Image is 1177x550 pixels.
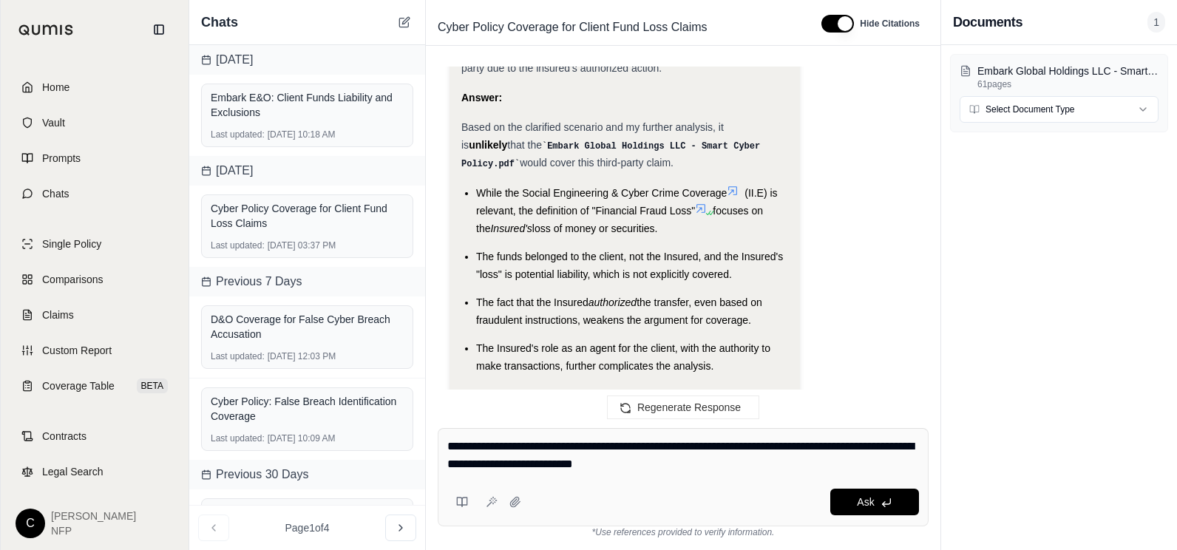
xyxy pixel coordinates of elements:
[211,350,265,362] span: Last updated:
[960,64,1159,90] button: Embark Global Holdings LLC - Smart Cyber Policy.pdf61pages
[977,78,1159,90] p: 61 pages
[211,432,404,444] div: [DATE] 10:09 AM
[10,106,180,139] a: Vault
[520,157,674,169] span: would cover this third-party claim.
[476,187,778,217] span: (II.E) is relevant, the definition of "Financial Fraud Loss"
[396,13,413,31] button: New Chat
[211,201,404,231] div: Cyber Policy Coverage for Client Fund Loss Claims
[10,455,180,488] a: Legal Search
[953,12,1022,33] h3: Documents
[42,115,65,130] span: Vault
[10,263,180,296] a: Comparisons
[51,523,136,538] span: NFP
[1147,12,1165,33] span: 1
[490,223,532,234] span: Insured's
[18,24,74,35] img: Qumis Logo
[211,90,404,120] div: Embark E&O: Client Funds Liability and Exclusions
[432,16,713,39] span: Cyber Policy Coverage for Client Fund Loss Claims
[211,129,404,140] div: [DATE] 10:18 AM
[42,272,103,287] span: Comparisons
[588,296,637,308] span: authorized
[637,401,741,413] span: Regenerate Response
[189,45,425,75] div: [DATE]
[469,139,507,151] strong: unlikely
[42,343,112,358] span: Custom Report
[10,71,180,103] a: Home
[189,156,425,186] div: [DATE]
[438,526,929,538] div: *Use references provided to verify information.
[461,9,780,74] span: Given that the Insured authorized the transfer, and the funds were not the Insured's, it is less ...
[10,177,180,210] a: Chats
[42,237,101,251] span: Single Policy
[51,509,136,523] span: [PERSON_NAME]
[42,80,69,95] span: Home
[211,432,265,444] span: Last updated:
[476,187,727,199] span: While the Social Engineering & Cyber Crime Coverage
[10,334,180,367] a: Custom Report
[147,18,171,41] button: Collapse sidebar
[42,308,74,322] span: Claims
[532,223,658,234] span: loss of money or securities.
[476,296,762,326] span: the transfer, even based on fraudulent instructions, weakens the argument for coverage.
[10,228,180,260] a: Single Policy
[211,240,265,251] span: Last updated:
[857,496,874,508] span: Ask
[10,142,180,174] a: Prompts
[607,395,759,419] button: Regenerate Response
[461,141,760,170] code: Embark Global Holdings LLC - Smart Cyber Policy.pdf
[201,12,238,33] span: Chats
[42,464,104,479] span: Legal Search
[860,18,920,30] span: Hide Citations
[42,429,87,444] span: Contracts
[476,251,783,280] span: The funds belonged to the client, not the Insured, and the Insured's "loss" is potential liabilit...
[42,186,69,201] span: Chats
[137,378,168,393] span: BETA
[211,394,404,424] div: Cyber Policy: False Breach Identification Coverage
[977,64,1159,78] p: Embark Global Holdings LLC - Smart Cyber Policy.pdf
[16,509,45,538] div: C
[476,296,588,308] span: The fact that the Insured
[42,378,115,393] span: Coverage Table
[10,370,180,402] a: Coverage TableBETA
[285,520,330,535] span: Page 1 of 4
[211,240,404,251] div: [DATE] 03:37 PM
[42,151,81,166] span: Prompts
[211,312,404,342] div: D&O Coverage for False Cyber Breach Accusation
[476,342,770,372] span: The Insured's role as an agent for the client, with the authority to make transactions, further c...
[461,121,724,151] span: Based on the clarified scenario and my further analysis, it is
[10,420,180,452] a: Contracts
[189,460,425,489] div: Previous 30 Days
[211,129,265,140] span: Last updated:
[507,139,542,151] span: that the
[189,267,425,296] div: Previous 7 Days
[211,350,404,362] div: [DATE] 12:03 PM
[830,489,919,515] button: Ask
[432,16,804,39] div: Edit Title
[476,205,763,234] span: focuses on the
[10,299,180,331] a: Claims
[461,92,502,103] strong: Answer:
